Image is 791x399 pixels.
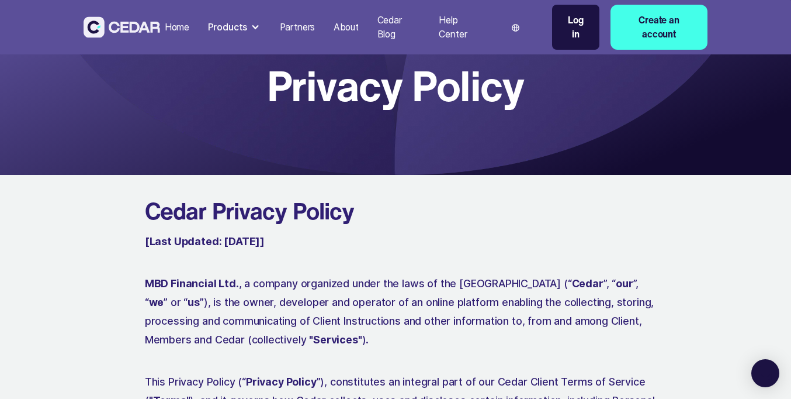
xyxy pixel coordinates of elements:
div: Cedar Blog [377,13,421,41]
strong: MBD Financial Ltd [145,277,236,290]
strong: Privacy Policy [246,376,317,388]
a: Partners [275,15,320,40]
strong: Services [313,333,358,346]
div: Open Intercom Messenger [751,359,779,387]
p: ‍ [145,253,655,272]
strong: [Last Updated: [DATE]] [145,235,265,247]
a: Create an account [610,5,707,50]
strong: our [616,277,633,290]
div: Products [208,20,248,35]
a: Log in [552,5,599,50]
div: Products [203,16,266,39]
a: Cedar Blog [373,8,425,47]
div: Log in [564,13,588,41]
p: ., a company organized under the laws of the [GEOGRAPHIC_DATA] (“ ”, “ ”, “ ” or “ ”), is the own... [145,274,655,349]
h1: Privacy Policy [267,66,524,106]
img: world icon [512,24,519,32]
div: Help Center [439,13,486,41]
a: Home [160,15,194,40]
strong: us [188,296,200,308]
div: Home [165,20,189,35]
strong: Cedar Privacy Policy [145,194,355,228]
strong: Cedar [572,277,603,290]
a: About [329,15,363,40]
strong: we [149,296,164,308]
p: ‍ [145,232,655,251]
a: Help Center [435,8,491,47]
div: Partners [280,20,315,35]
p: ‍ [145,352,655,370]
div: About [334,20,359,35]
